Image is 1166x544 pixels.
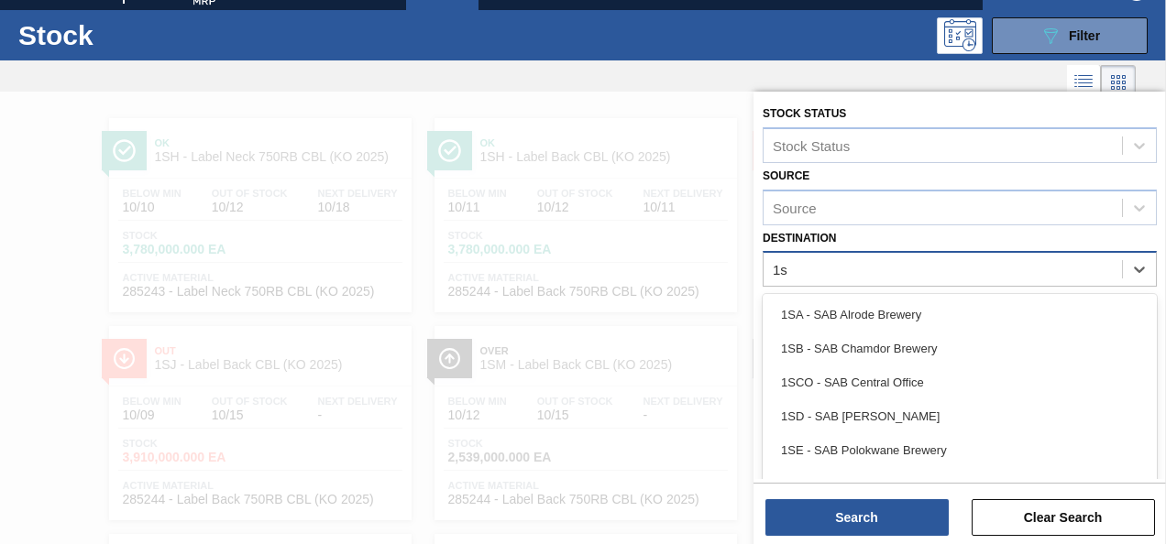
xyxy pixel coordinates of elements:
h1: Stock [18,25,271,46]
label: Coordination [763,293,848,306]
label: Stock Status [763,107,846,120]
span: Filter [1069,28,1100,43]
div: Programming: no user selected [937,17,983,54]
div: 1SD - SAB [PERSON_NAME] [763,399,1157,433]
label: Source [763,169,809,182]
div: 1SCO - SAB Central Office [763,365,1157,399]
div: Source [773,200,817,215]
button: Filter [992,17,1148,54]
label: Destination [763,232,836,245]
div: Card Vision [1101,65,1136,100]
div: Stock Status [773,137,850,153]
div: List Vision [1067,65,1101,100]
div: 1SA - SAB Alrode Brewery [763,298,1157,332]
div: 1SE - SAB Polokwane Brewery [763,433,1157,467]
div: 1SH - SAB Prospecton Brewery [763,467,1157,501]
div: 1SB - SAB Chamdor Brewery [763,332,1157,365]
